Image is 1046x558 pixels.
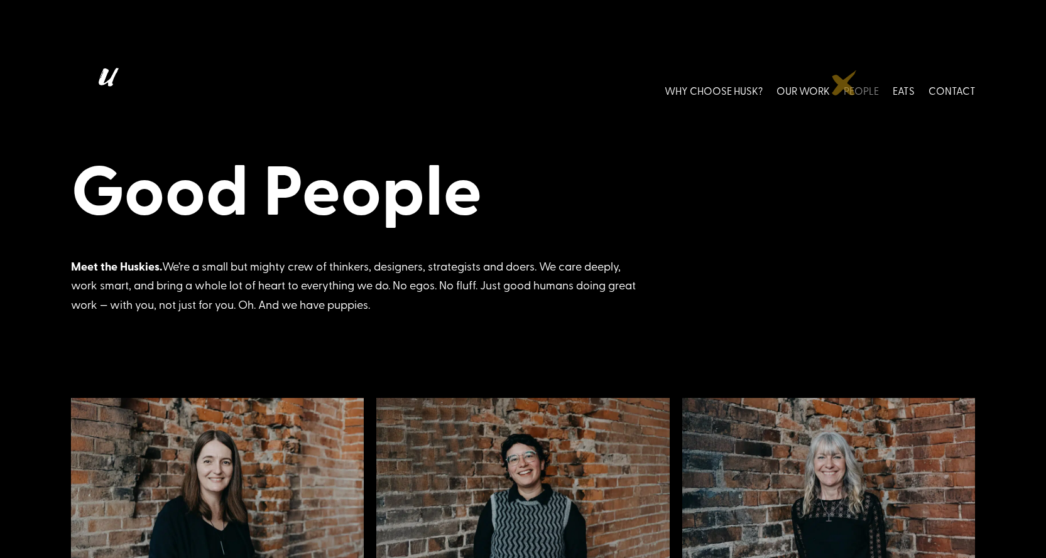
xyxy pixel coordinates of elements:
[71,258,162,274] strong: Meet the Huskies.
[71,257,636,314] div: We’re a small but mighty crew of thinkers, designers, strategists and doers. We care deeply, work...
[844,63,879,119] a: PEOPLE
[71,146,976,235] h1: Good People
[776,63,830,119] a: OUR WORK
[665,63,763,119] a: WHY CHOOSE HUSK?
[929,63,976,119] a: CONTACT
[71,63,140,119] img: Husk logo
[893,63,915,119] a: EATS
